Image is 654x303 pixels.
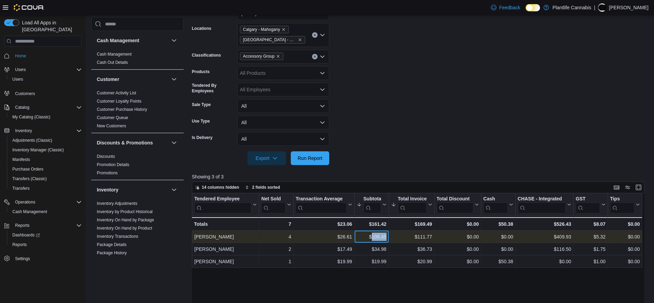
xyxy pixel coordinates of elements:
div: Discounts & Promotions [91,152,184,180]
button: Inventory Manager (Classic) [7,145,84,155]
span: Export [252,151,282,165]
span: Settings [15,256,30,261]
span: Inventory by Product Historical [97,209,153,214]
button: CHASE - Integrated [518,196,571,213]
h3: Cash Management [97,37,139,44]
label: Sale Type [192,102,211,107]
button: Tendered Employee [194,196,257,213]
div: $36.73 [391,245,432,253]
div: $0.00 [436,233,479,241]
nav: Complex example [4,48,82,281]
button: Tips [610,196,640,213]
a: Inventory by Product Historical [97,209,153,214]
span: Home [15,53,26,59]
a: New Customers [97,124,126,128]
button: Export [248,151,286,165]
span: Customers [15,91,35,96]
input: Dark Mode [526,4,540,11]
div: Tips [610,196,634,202]
div: $0.00 [518,257,571,266]
a: Package History [97,250,127,255]
p: | [594,3,595,12]
button: Settings [1,254,84,264]
button: Users [7,74,84,84]
span: Calgary - Mahogany Market [240,36,305,44]
button: Cash Management [7,207,84,217]
button: Clear input [312,54,318,59]
div: Transaction Average [296,196,346,202]
span: Operations [15,199,35,205]
div: Inventory [91,199,184,293]
span: Cash Management [10,208,82,216]
button: Users [1,65,84,74]
div: $1.75 [576,245,606,253]
a: Customer Purchase History [97,107,147,112]
a: Home [12,52,29,60]
span: Reports [10,241,82,249]
span: Manifests [12,157,30,162]
button: Transfers [7,184,84,193]
div: $169.49 [391,220,432,228]
span: Inventory Manager (Classic) [10,146,82,154]
button: Reports [7,240,84,249]
a: Package Details [97,242,127,247]
button: Total Invoiced [391,196,432,213]
span: Feedback [499,4,520,11]
span: Load All Apps in [GEOGRAPHIC_DATA] [19,19,82,33]
span: Adjustments (Classic) [10,136,82,144]
div: 4 [261,233,291,241]
a: Purchase Orders [10,165,46,173]
a: Inventory On Hand by Package [97,218,154,222]
span: Transfers (Classic) [10,175,82,183]
button: Reports [12,221,32,230]
span: Inventory [12,127,82,135]
button: Total Discount [436,196,479,213]
h3: Discounts & Promotions [97,139,153,146]
a: My Catalog (Classic) [10,113,53,121]
div: Totals [194,220,257,228]
button: Inventory [97,186,169,193]
label: Use Type [192,118,210,124]
span: Manifests [10,155,82,164]
button: Remove Accessory Group from selection in this group [276,54,280,58]
div: 7 [261,220,291,228]
div: 2 [261,245,291,253]
button: Clear input [312,32,318,38]
div: Customer [91,89,184,133]
img: Cova [14,4,44,11]
div: $50.38 [483,220,513,228]
span: Users [15,67,26,72]
a: Inventory Manager (Classic) [10,146,67,154]
button: Open list of options [320,70,325,76]
button: Open list of options [320,32,325,38]
div: $20.99 [391,257,432,266]
button: Home [1,51,84,61]
button: Adjustments (Classic) [7,136,84,145]
a: Transfers [10,184,32,193]
label: Locations [192,26,211,31]
div: GST [576,196,600,213]
div: Subtotal [363,196,381,202]
button: Reports [1,221,84,230]
button: Display options [623,183,632,191]
span: Inventory [15,128,32,133]
div: $23.06 [296,220,352,228]
span: Purchase Orders [12,166,44,172]
div: $0.00 [436,257,479,266]
span: Promotion Details [97,162,129,167]
span: Customers [12,89,82,97]
span: Customer Activity List [97,90,136,96]
button: Customers [1,88,84,98]
div: Net Sold [261,196,286,202]
span: Users [12,66,82,74]
a: Users [10,75,26,83]
div: $0.00 [483,245,513,253]
a: Inventory Transactions [97,234,138,239]
span: Transfers [10,184,82,193]
div: Transaction Average [296,196,346,213]
div: Net Sold [261,196,286,213]
button: Open list of options [320,87,325,92]
a: Manifests [10,155,33,164]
